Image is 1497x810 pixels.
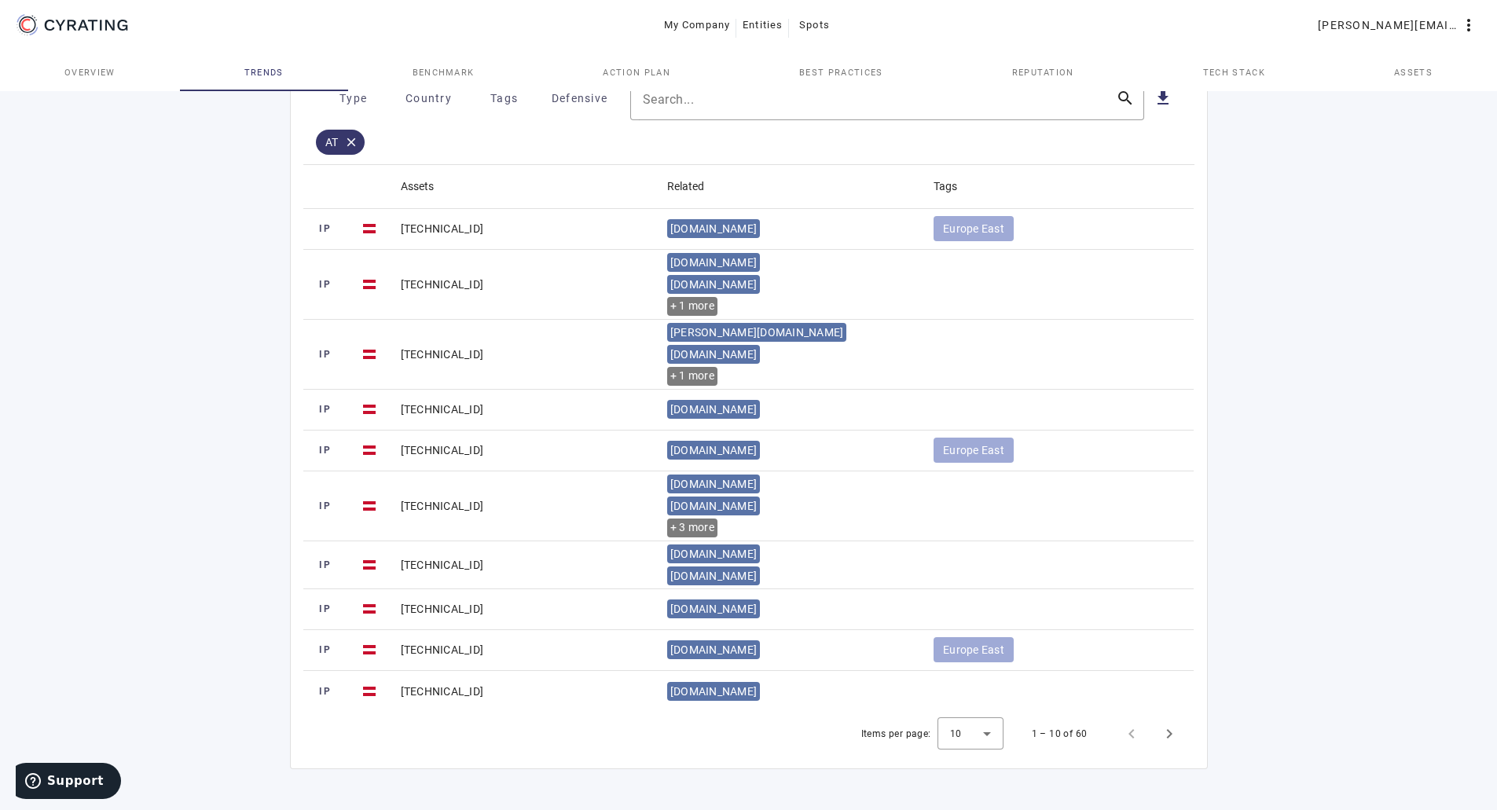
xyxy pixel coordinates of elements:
span: Entities [743,13,783,38]
button: Defensive [542,84,618,112]
button: Country [391,84,467,112]
span: Assets [1394,68,1433,77]
div: + 1 more [667,367,717,386]
span: IP [316,684,335,699]
mat-chip-listbox: Tags [934,434,1175,466]
mat-chip-listbox: Tags [934,634,1175,665]
span: IP [316,346,335,362]
button: Previous page [1113,715,1150,753]
span: Reputation [1012,68,1074,77]
span: IP [316,498,335,514]
mat-cell: [TECHNICAL_ID] [388,390,655,431]
span: IP [316,401,335,417]
button: Tags [467,84,542,112]
button: Spots [789,11,839,39]
span: Defensive [552,86,607,111]
span: Overview [64,68,116,77]
span: Europe East [943,642,1004,658]
span: Benchmark [413,68,475,77]
span: [DOMAIN_NAME] [670,685,757,698]
mat-cell: [TECHNICAL_ID] [388,431,655,471]
span: [DOMAIN_NAME] [670,500,757,512]
span: Action Plan [603,68,670,77]
div: Related [667,178,704,195]
div: Tags [934,178,957,195]
span: Tech Stack [1203,68,1265,77]
button: Entities [736,11,789,39]
span: [DOMAIN_NAME] [670,570,757,582]
span: [DOMAIN_NAME] [670,256,757,269]
div: 1 – 10 of 60 [1032,726,1088,742]
mat-chip-listbox: Tags [934,213,1175,244]
button: My Company [658,11,737,39]
mat-label: Search... [643,91,695,106]
div: + 3 more [667,519,717,537]
span: [DOMAIN_NAME] [670,643,757,656]
button: Next page [1150,715,1188,753]
span: [DOMAIN_NAME] [670,444,757,456]
mat-cell: [TECHNICAL_ID] [388,471,655,541]
mat-icon: more_vert [1459,16,1478,35]
mat-cell: [TECHNICAL_ID] [388,320,655,390]
mat-icon: search [1106,89,1144,108]
div: Assets [401,178,448,195]
g: CYRATING [45,20,128,31]
span: Europe East [943,442,1004,458]
span: Spots [799,13,830,38]
span: [DOMAIN_NAME] [670,348,757,361]
mat-cell: [TECHNICAL_ID] [388,630,655,671]
span: [DOMAIN_NAME] [670,603,757,615]
mat-cell: [TECHNICAL_ID] [388,589,655,630]
button: Type [316,84,391,112]
span: IP [316,642,335,658]
span: IP [316,221,335,236]
span: [DOMAIN_NAME] [670,548,757,560]
span: Best practices [799,68,882,77]
span: AT [325,134,339,150]
span: IP [316,601,335,617]
span: Country [405,86,452,111]
span: IP [316,442,335,458]
mat-icon: get_app [1154,89,1172,108]
span: [PERSON_NAME][DOMAIN_NAME] [670,326,844,339]
span: [DOMAIN_NAME] [670,222,757,235]
div: Assets [401,178,434,195]
span: Trends [244,68,284,77]
span: [PERSON_NAME][EMAIL_ADDRESS][PERSON_NAME][DOMAIN_NAME] [1318,13,1459,38]
span: Europe East [943,221,1004,236]
div: + 1 more [667,297,717,316]
span: [DOMAIN_NAME] [670,403,757,416]
span: [DOMAIN_NAME] [670,278,757,291]
mat-cell: [TECHNICAL_ID] [388,671,655,712]
button: [PERSON_NAME][EMAIL_ADDRESS][PERSON_NAME][DOMAIN_NAME] [1312,11,1484,39]
span: IP [316,277,335,292]
span: Tags [490,86,518,111]
mat-cell: [TECHNICAL_ID] [388,209,655,250]
iframe: Öffnet ein Widget, in dem Sie weitere Informationen finden [16,763,121,802]
mat-cell: [TECHNICAL_ID] [388,541,655,589]
mat-icon: close [338,135,365,149]
div: Tags [934,178,971,195]
span: IP [316,557,335,573]
span: [DOMAIN_NAME] [670,478,757,490]
span: Type [339,86,367,111]
mat-cell: [TECHNICAL_ID] [388,250,655,320]
span: My Company [664,13,731,38]
div: Items per page: [861,726,931,742]
div: Related [667,178,718,195]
